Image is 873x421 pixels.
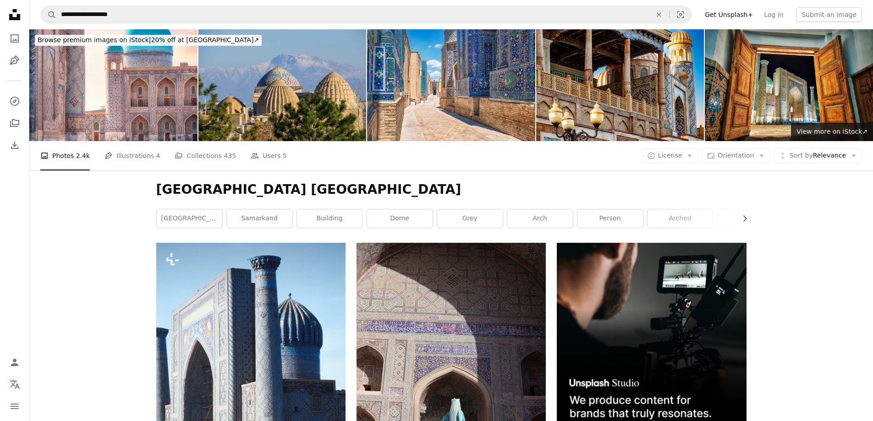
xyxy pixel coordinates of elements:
span: Sort by [790,152,813,159]
a: Log in / Sign up [5,353,24,372]
a: Illustrations 4 [104,141,160,170]
a: samarkand [227,209,292,228]
span: 20% off at [GEOGRAPHIC_DATA] ↗ [38,36,259,44]
img: Shah-i-Zinda (English translation: The Living King), Samarkand, Uzbekistan [198,29,367,141]
button: Menu [5,397,24,416]
img: Tilya-Kori Madrasah in Registan Square, Samarkand, Uzbekistan [29,29,198,141]
a: Illustrations [5,51,24,70]
span: 4 [156,151,160,161]
button: Language [5,375,24,394]
span: Relevance [790,151,846,160]
a: building [297,209,362,228]
a: arched [648,209,713,228]
img: Registan Square in the City Center of Samarkand in Uzbekistan [705,29,873,141]
a: dome [367,209,433,228]
button: Search Unsplash [41,6,56,23]
span: 5 [283,151,287,161]
a: Explore [5,92,24,110]
a: grey [437,209,503,228]
img: Hazrat Khizr Mosque (Hazrati Xizr masjidi) in Samarkand, Uzbbekistan [536,29,704,141]
a: Collections 435 [175,141,236,170]
button: Submit an image [796,7,862,22]
a: [GEOGRAPHIC_DATA] [157,209,222,228]
a: Photos [5,29,24,48]
span: 435 [224,151,236,161]
a: Collections [5,114,24,132]
a: Download History [5,136,24,154]
a: Users 5 [251,141,287,170]
button: Orientation [702,148,770,163]
a: View more on iStock↗ [791,123,873,141]
a: a large building with a dome and a clock on it [156,380,346,388]
button: Clear [649,6,669,23]
button: scroll list to the right [736,209,747,228]
button: Sort byRelevance [774,148,862,163]
span: License [658,152,682,159]
button: Visual search [670,6,692,23]
span: Orientation [718,152,754,159]
h1: [GEOGRAPHIC_DATA] [GEOGRAPHIC_DATA] [156,181,747,198]
a: person [577,209,643,228]
form: Find visuals sitewide [40,5,692,24]
a: arch [507,209,573,228]
a: Get Unsplash+ [699,7,758,22]
a: Log in [758,7,789,22]
span: Browse premium images on iStock | [38,36,151,44]
button: License [642,148,698,163]
a: a woman in a blue dress standing in front of a building [357,381,546,389]
a: Browse premium images on iStock|20% off at [GEOGRAPHIC_DATA]↗ [29,29,267,51]
a: human [718,209,783,228]
span: View more on iStock ↗ [796,128,868,135]
img: Tombs of Shah-i Zinde in Semerkand, Uzbekistan [367,29,535,141]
